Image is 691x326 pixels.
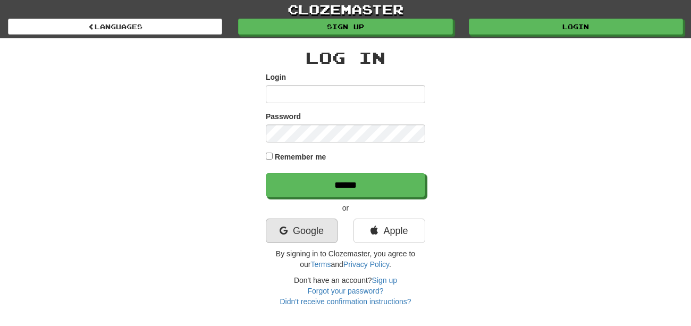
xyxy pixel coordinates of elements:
a: Login [469,19,683,35]
a: Sign up [372,276,397,285]
a: Didn't receive confirmation instructions? [280,297,411,306]
a: Sign up [238,19,452,35]
label: Password [266,111,301,122]
a: Languages [8,19,222,35]
div: Don't have an account? [266,275,425,307]
a: Google [266,219,338,243]
a: Privacy Policy [343,260,389,269]
p: or [266,203,425,213]
a: Forgot your password? [307,287,383,295]
p: By signing in to Clozemaster, you agree to our and . [266,248,425,270]
label: Remember me [275,152,326,162]
label: Login [266,72,286,82]
a: Apple [353,219,425,243]
a: Terms [310,260,331,269]
h2: Log In [266,49,425,66]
